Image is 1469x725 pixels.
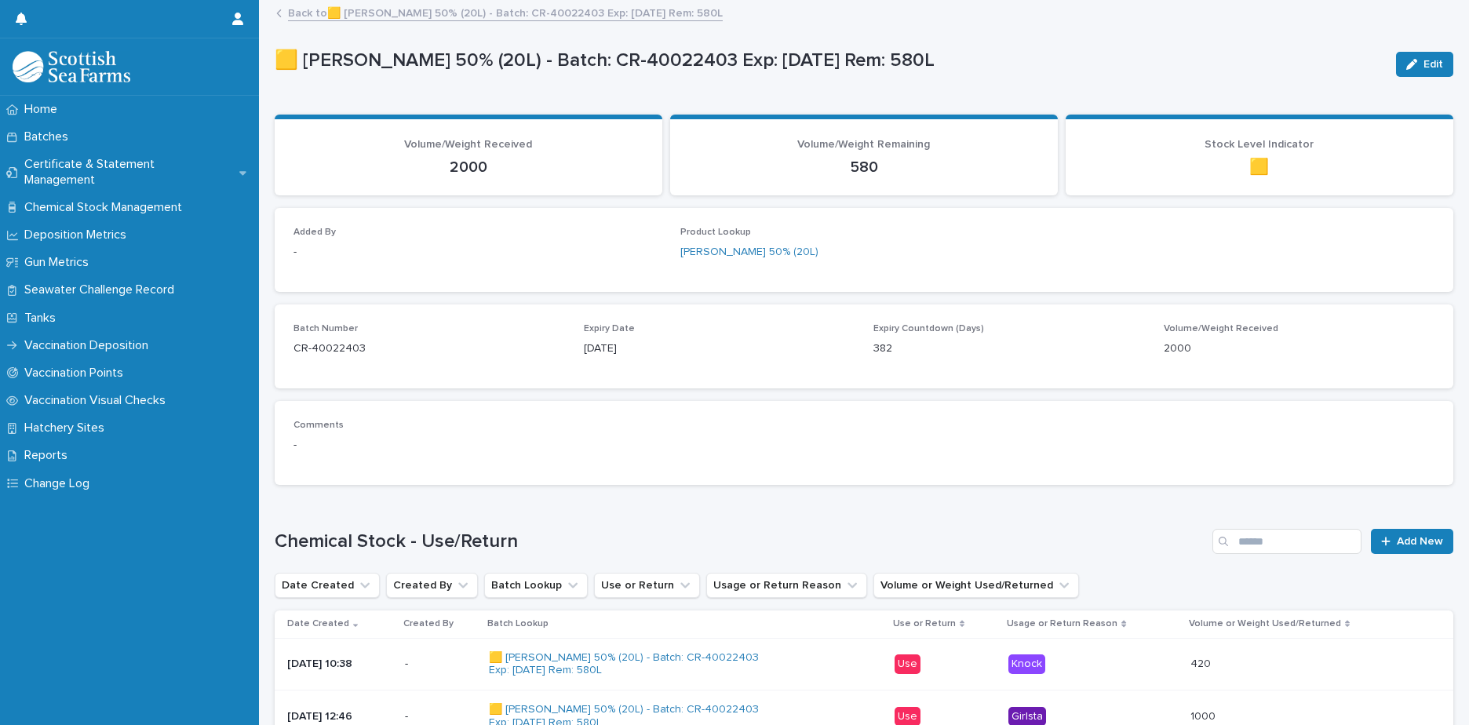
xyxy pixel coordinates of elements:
[680,228,751,237] span: Product Lookup
[594,573,700,598] button: Use or Return
[18,393,178,408] p: Vaccination Visual Checks
[275,49,1383,72] p: 🟨 [PERSON_NAME] 50% (20L) - Batch: CR-40022403 Exp: [DATE] Rem: 580L
[689,158,1039,177] p: 580
[1396,52,1453,77] button: Edit
[18,255,101,270] p: Gun Metrics
[293,324,358,333] span: Batch Number
[275,638,1453,690] tr: [DATE] 10:38-🟨 [PERSON_NAME] 50% (20L) - Batch: CR-40022403 Exp: [DATE] Rem: 580L UseKnock420420
[18,476,102,491] p: Change Log
[873,324,984,333] span: Expiry Countdown (Days)
[293,228,336,237] span: Added By
[288,3,723,21] a: Back to🟨 [PERSON_NAME] 50% (20L) - Batch: CR-40022403 Exp: [DATE] Rem: 580L
[489,651,764,678] a: 🟨 [PERSON_NAME] 50% (20L) - Batch: CR-40022403 Exp: [DATE] Rem: 580L
[18,157,239,187] p: Certificate & Statement Management
[18,311,68,326] p: Tanks
[18,448,80,463] p: Reports
[403,615,454,632] p: Created By
[404,139,532,150] span: Volume/Weight Received
[1008,654,1045,674] div: Knock
[405,710,476,723] p: -
[1007,615,1117,632] p: Usage or Return Reason
[293,437,1434,454] p: -
[18,102,70,117] p: Home
[1084,158,1434,177] p: 🟨
[18,282,187,297] p: Seawater Challenge Record
[893,615,956,632] p: Use or Return
[706,573,867,598] button: Usage or Return Reason
[275,573,380,598] button: Date Created
[293,158,643,177] p: 2000
[1212,529,1361,554] input: Search
[873,573,1079,598] button: Volume or Weight Used/Returned
[484,573,588,598] button: Batch Lookup
[895,654,920,674] div: Use
[18,129,81,144] p: Batches
[405,658,476,671] p: -
[18,338,161,353] p: Vaccination Deposition
[1164,341,1435,357] p: 2000
[287,710,392,723] p: [DATE] 12:46
[18,228,139,242] p: Deposition Metrics
[1423,59,1443,70] span: Edit
[293,341,565,357] p: CR-40022403
[1164,324,1278,333] span: Volume/Weight Received
[386,573,478,598] button: Created By
[13,51,130,82] img: uOABhIYSsOPhGJQdTwEw
[584,341,855,357] p: [DATE]
[1190,707,1219,723] p: 1000
[1205,139,1314,150] span: Stock Level Indicator
[1371,529,1453,554] a: Add New
[1190,654,1214,671] p: 420
[275,530,1206,553] h1: Chemical Stock - Use/Return
[797,139,930,150] span: Volume/Weight Remaining
[287,615,349,632] p: Date Created
[584,324,635,333] span: Expiry Date
[18,421,117,435] p: Hatchery Sites
[1189,615,1341,632] p: Volume or Weight Used/Returned
[680,244,818,260] a: [PERSON_NAME] 50% (20L)
[873,341,1145,357] p: 382
[18,200,195,215] p: Chemical Stock Management
[293,244,662,260] p: -
[18,366,136,381] p: Vaccination Points
[293,421,344,430] span: Comments
[487,615,549,632] p: Batch Lookup
[1397,536,1443,547] span: Add New
[287,658,392,671] p: [DATE] 10:38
